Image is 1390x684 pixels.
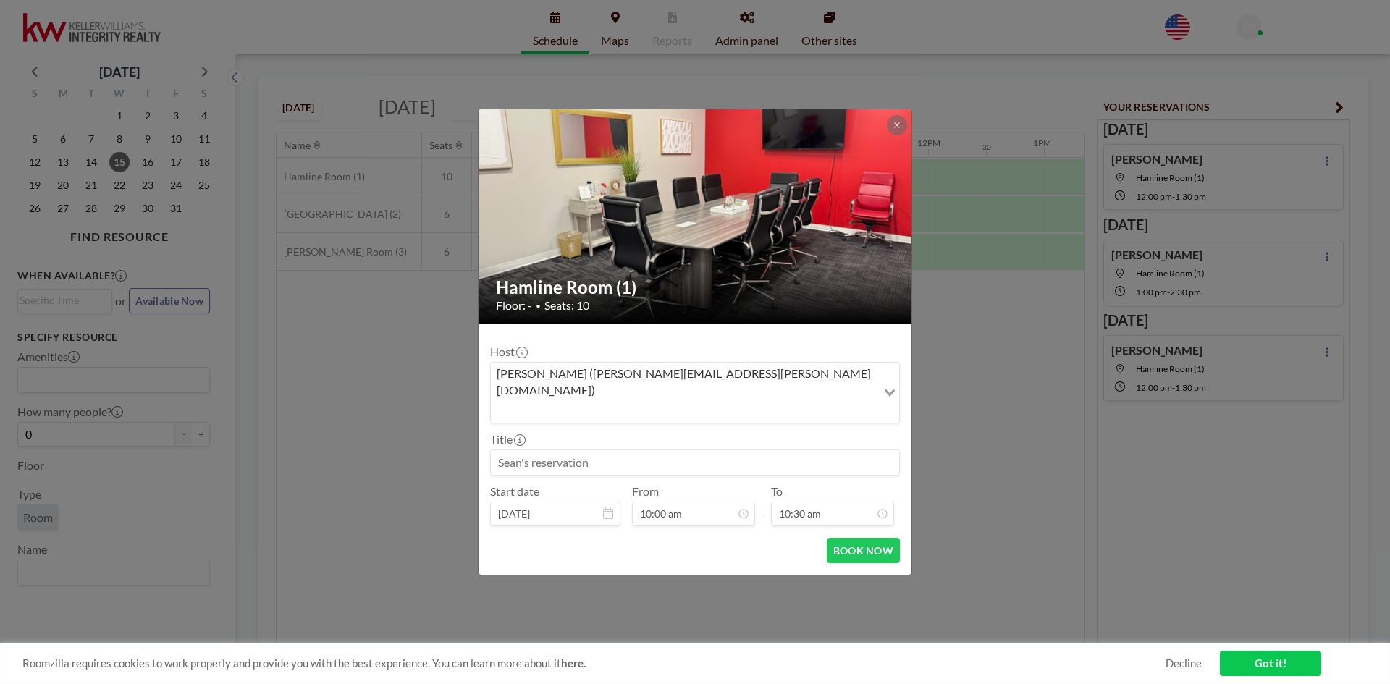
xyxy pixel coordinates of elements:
label: From [632,484,659,499]
button: BOOK NOW [827,538,900,563]
input: Search for option [492,401,875,420]
span: Roomzilla requires cookies to work properly and provide you with the best experience. You can lea... [22,656,1166,670]
a: here. [561,656,586,670]
label: Start date [490,484,539,499]
span: • [536,300,541,311]
label: To [771,484,783,499]
a: Got it! [1220,651,1321,676]
a: Decline [1166,656,1202,670]
span: Seats: 10 [544,298,589,313]
label: Host [490,345,526,359]
img: 537.jpg [479,54,913,379]
span: - [761,489,765,521]
h2: Hamline Room (1) [496,276,896,298]
input: Sean's reservation [491,450,899,475]
div: Search for option [491,363,899,423]
label: Title [490,432,524,447]
span: [PERSON_NAME] ([PERSON_NAME][EMAIL_ADDRESS][PERSON_NAME][DOMAIN_NAME]) [494,366,874,398]
span: Floor: - [496,298,532,313]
